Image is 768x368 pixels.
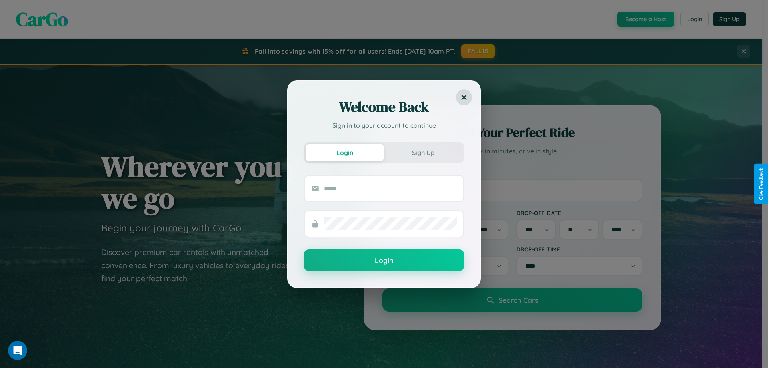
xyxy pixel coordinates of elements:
[304,97,464,117] h2: Welcome Back
[8,341,27,360] iframe: Intercom live chat
[304,249,464,271] button: Login
[306,144,384,161] button: Login
[384,144,462,161] button: Sign Up
[304,121,464,130] p: Sign in to your account to continue
[758,168,764,200] div: Give Feedback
